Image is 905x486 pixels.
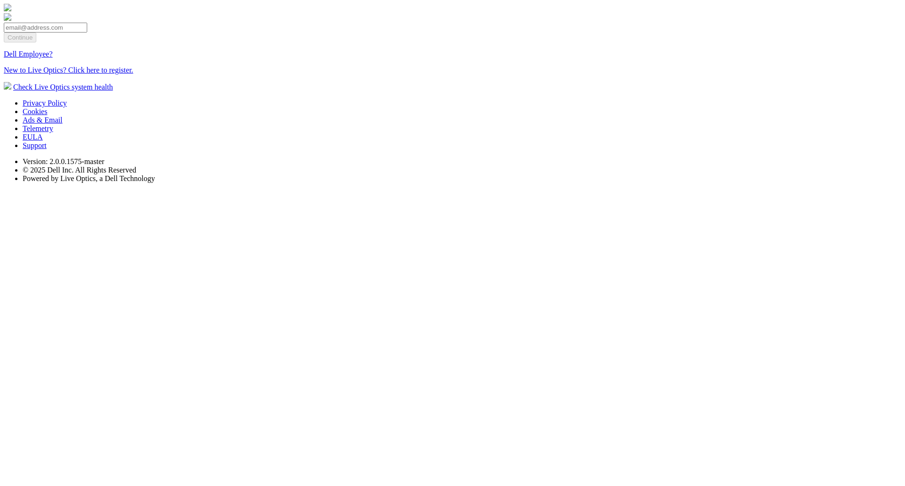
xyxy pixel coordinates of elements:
a: Dell Employee? [4,50,53,58]
a: Support [23,141,47,149]
a: New to Live Optics? Click here to register. [4,66,133,74]
a: Check Live Optics system health [13,83,113,91]
a: Telemetry [23,124,53,132]
input: email@address.com [4,23,87,33]
li: © 2025 Dell Inc. All Rights Reserved [23,166,901,174]
img: status-check-icon.svg [4,82,11,90]
a: Ads & Email [23,116,62,124]
a: Privacy Policy [23,99,67,107]
input: Continue [4,33,36,42]
a: Cookies [23,107,47,115]
img: liveoptics-word.svg [4,13,11,21]
li: Version: 2.0.0.1575-master [23,157,901,166]
a: EULA [23,133,43,141]
img: liveoptics-logo.svg [4,4,11,11]
li: Powered by Live Optics, a Dell Technology [23,174,901,183]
